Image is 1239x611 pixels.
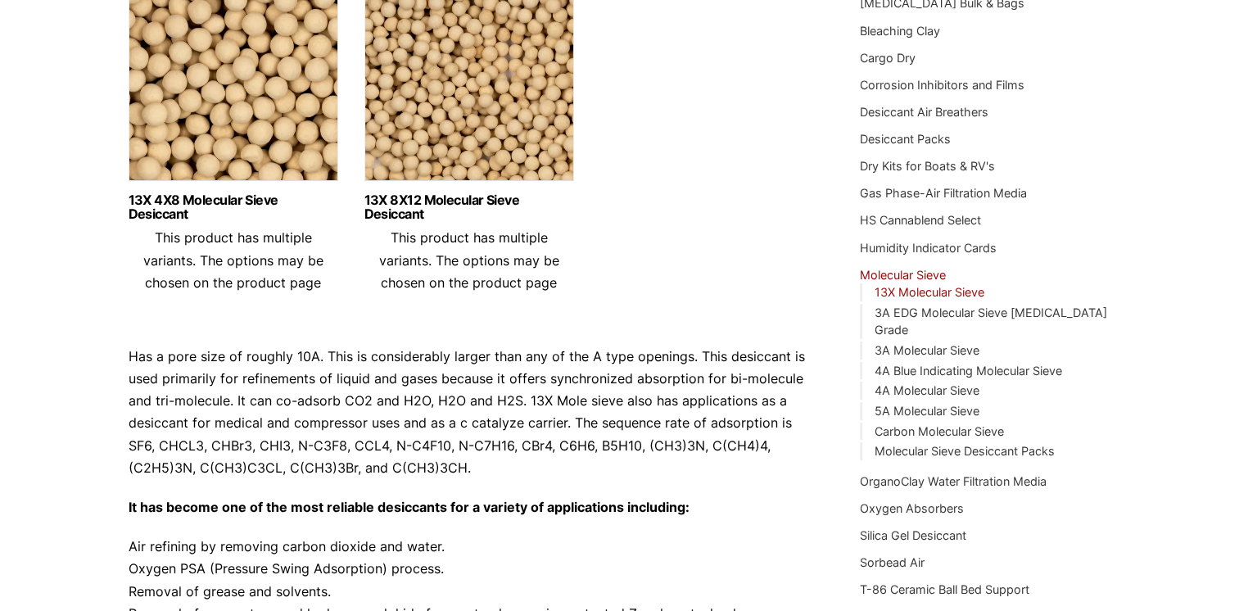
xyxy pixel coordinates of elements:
a: 3A Molecular Sieve [874,343,979,357]
span: This product has multiple variants. The options may be chosen on the product page [379,229,559,290]
a: 5A Molecular Sieve [874,404,979,418]
a: 4A Blue Indicating Molecular Sieve [874,364,1061,378]
a: Corrosion Inhibitors and Films [860,78,1024,92]
a: Gas Phase-Air Filtration Media [860,186,1027,200]
a: T-86 Ceramic Ball Bed Support [860,582,1029,596]
a: Carbon Molecular Sieve [874,424,1003,438]
strong: It has become one of the most reliable desiccants for a variety of applications including: [129,499,690,515]
a: Sorbead Air [860,555,925,569]
a: 3A EDG Molecular Sieve [MEDICAL_DATA] Grade [874,305,1106,337]
a: Oxygen Absorbers [860,501,964,515]
a: Silica Gel Desiccant [860,528,966,542]
a: Humidity Indicator Cards [860,241,997,255]
a: Cargo Dry [860,51,916,65]
a: 13X 8X12 Molecular Sieve Desiccant [364,193,574,221]
a: Molecular Sieve Desiccant Packs [874,444,1054,458]
a: Desiccant Packs [860,132,951,146]
a: 13X Molecular Sieve [874,285,984,299]
a: Bleaching Clay [860,24,940,38]
a: 13X 4X8 Molecular Sieve Desiccant [129,193,338,221]
a: 4A Molecular Sieve [874,383,979,397]
a: OrganoClay Water Filtration Media [860,474,1047,488]
span: This product has multiple variants. The options may be chosen on the product page [143,229,323,290]
p: Has a pore size of roughly 10A. This is considerably larger than any of the A type openings. This... [129,346,812,479]
a: Dry Kits for Boats & RV's [860,159,995,173]
a: Molecular Sieve [860,268,946,282]
a: Desiccant Air Breathers [860,105,988,119]
a: HS Cannablend Select [860,213,981,227]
